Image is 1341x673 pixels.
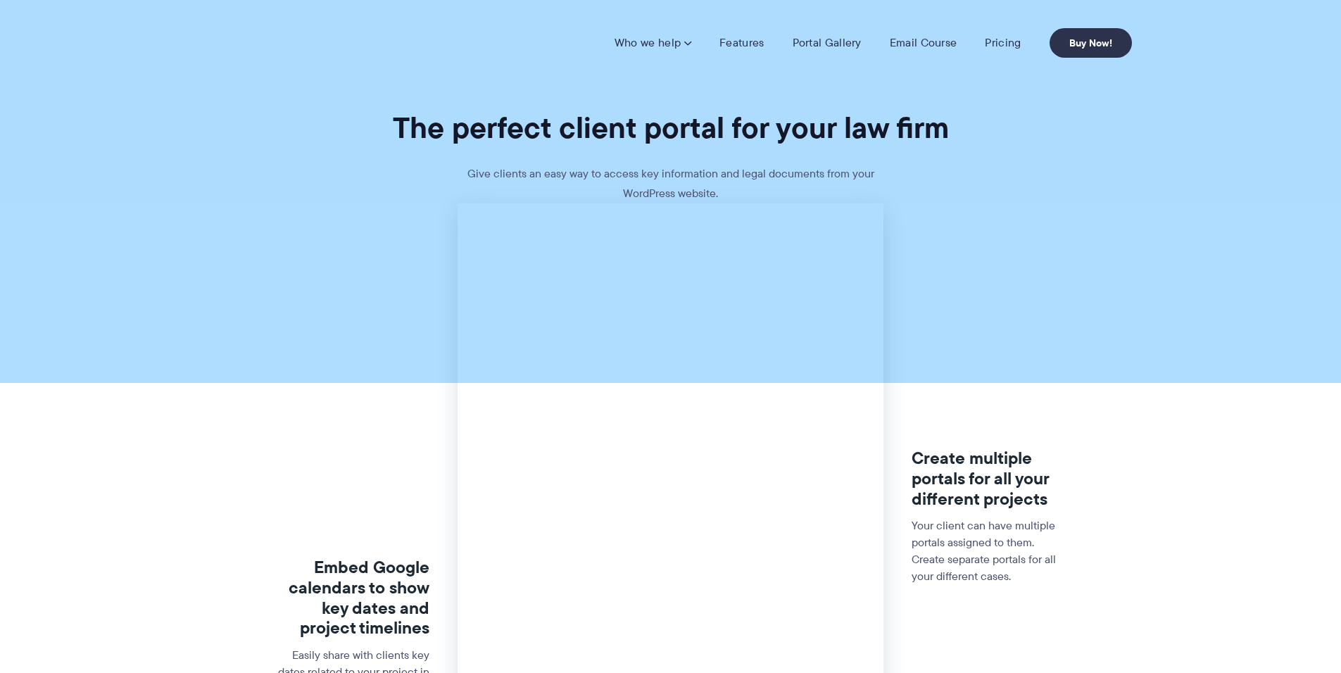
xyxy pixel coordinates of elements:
[615,36,691,50] a: Who we help
[890,36,957,50] a: Email Course
[1050,28,1132,58] a: Buy Now!
[912,448,1066,509] h3: Create multiple portals for all your different projects
[275,558,429,639] h3: Embed Google calendars to show key dates and project timelines
[985,36,1021,50] a: Pricing
[460,164,882,203] p: Give clients an easy way to access key information and legal documents from your WordPress website.
[793,36,862,50] a: Portal Gallery
[912,517,1066,585] p: Your client can have multiple portals assigned to them. Create separate portals for all your diff...
[719,36,764,50] a: Features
